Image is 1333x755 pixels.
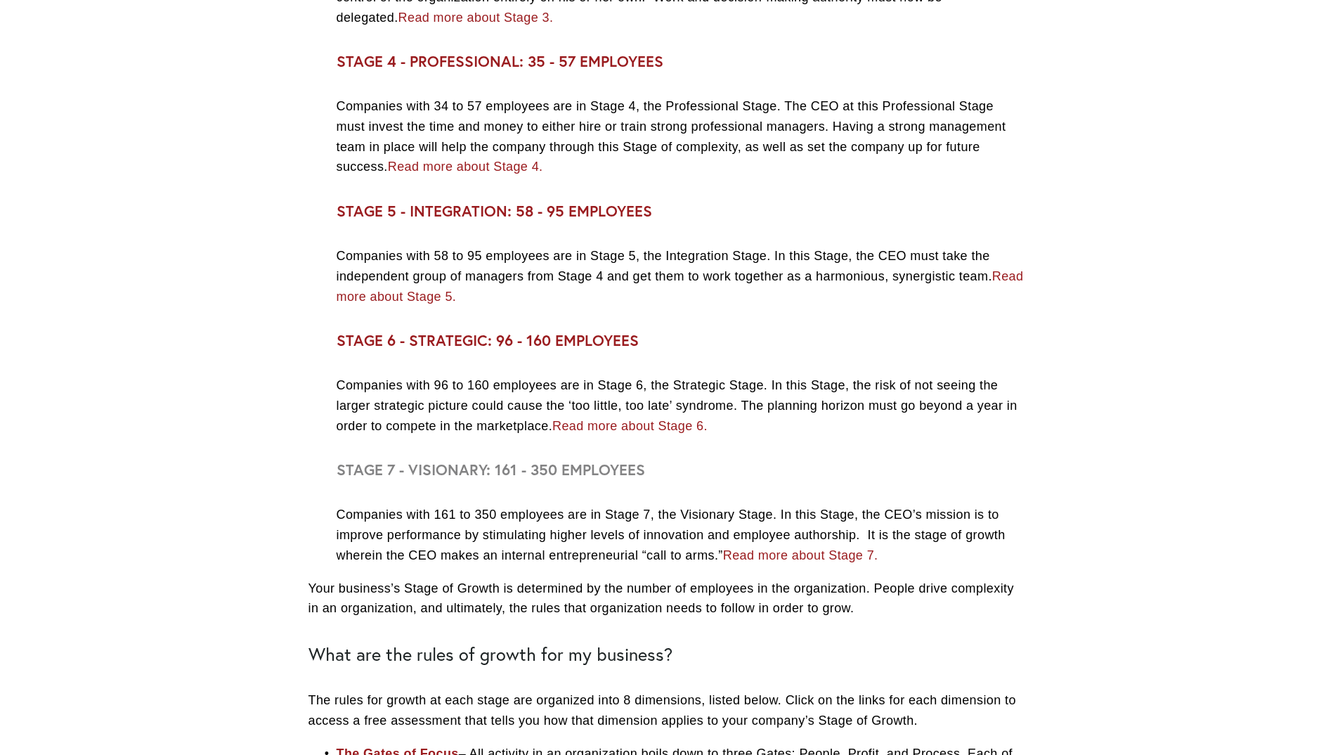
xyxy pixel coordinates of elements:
[552,419,708,433] a: Read more about Stage 6.
[337,96,1025,177] p: Companies with 34 to 57 employees are in Stage 4, the Professional Stage. The CEO at this Profess...
[398,11,554,25] a: Read more about Stage 3.
[337,201,652,221] strong: STAGE 5 - INTEGRATION: 58 - 95 EMPLOYEES
[337,269,1024,304] a: Read more about Stage 5.
[337,330,639,350] strong: STAGE 6 - STRATEGIC: 96 - 160 EMPLOYEES
[723,548,878,562] a: Read more about Stage 7.
[308,690,1025,731] p: The rules for growth at each stage are organized into 8 dimensions, listed below. Click on the li...
[308,644,1025,665] h2: What are the rules of growth for my business?
[337,460,645,479] a: STAGE 7 - VISIONARY: 161 - 350 EMPLOYEES
[337,246,1025,306] p: Companies with 58 to 95 employees are in Stage 5, the Integration Stage. In this Stage, the CEO m...
[388,160,543,174] a: Read more about Stage 4.
[337,51,663,71] strong: STAGE 4 - PROFESSIONAL: 35 - 57 EMPLOYEES
[337,375,1025,436] p: Companies with 96 to 160 employees are in Stage 6, the Strategic Stage. In this Stage, the risk o...
[308,579,1025,619] p: Your business’s Stage of Growth is determined by the number of employees in the organization. Peo...
[337,505,1025,565] p: Companies with 161 to 350 employees are in Stage 7, the Visionary Stage. In this Stage, the CEO’s...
